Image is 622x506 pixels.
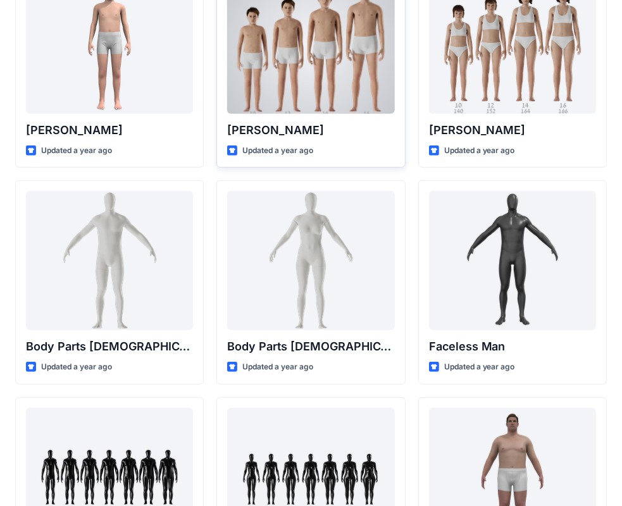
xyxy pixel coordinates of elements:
[26,338,193,355] p: Body Parts [DEMOGRAPHIC_DATA]
[227,191,394,330] a: Body Parts Female
[41,144,112,157] p: Updated a year ago
[429,338,596,355] p: Faceless Man
[227,121,394,139] p: [PERSON_NAME]
[26,121,193,139] p: [PERSON_NAME]
[429,191,596,330] a: Faceless Man
[242,361,313,374] p: Updated a year ago
[242,144,313,157] p: Updated a year ago
[41,361,112,374] p: Updated a year ago
[227,338,394,355] p: Body Parts [DEMOGRAPHIC_DATA]
[444,144,515,157] p: Updated a year ago
[444,361,515,374] p: Updated a year ago
[429,121,596,139] p: [PERSON_NAME]
[26,191,193,330] a: Body Parts Male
